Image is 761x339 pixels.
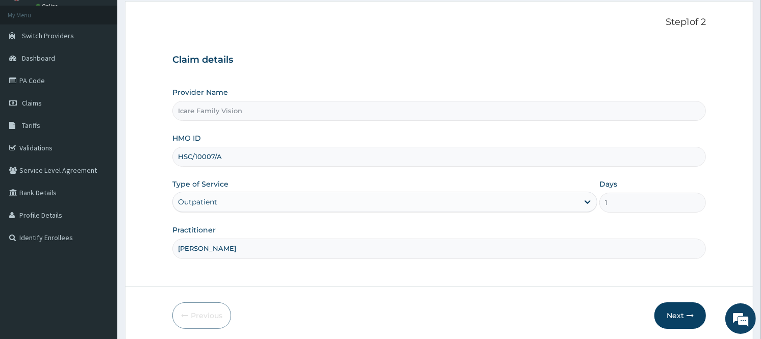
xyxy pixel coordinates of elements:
[167,5,192,30] div: Minimize live chat window
[172,87,228,97] label: Provider Name
[36,3,60,10] a: Online
[22,98,42,108] span: Claims
[22,31,74,40] span: Switch Providers
[172,55,706,66] h3: Claim details
[5,228,194,264] textarea: Type your message and hit 'Enter'
[22,121,40,130] span: Tariffs
[53,57,171,70] div: Chat with us now
[22,54,55,63] span: Dashboard
[172,225,216,235] label: Practitioner
[172,133,201,143] label: HMO ID
[599,179,617,189] label: Days
[172,239,706,258] input: Enter Name
[59,103,141,206] span: We're online!
[654,302,706,329] button: Next
[172,147,706,167] input: Enter HMO ID
[172,302,231,329] button: Previous
[172,179,229,189] label: Type of Service
[178,197,217,207] div: Outpatient
[172,17,706,28] p: Step 1 of 2
[19,51,41,76] img: d_794563401_company_1708531726252_794563401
